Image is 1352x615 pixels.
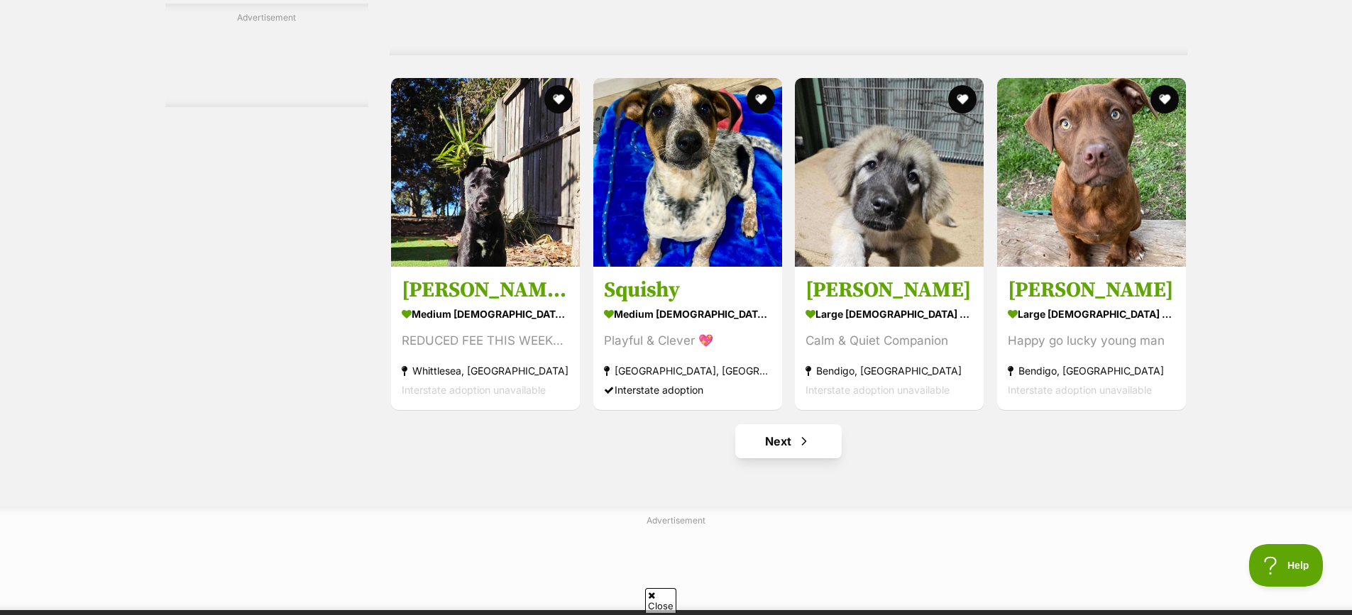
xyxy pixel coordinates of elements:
strong: medium [DEMOGRAPHIC_DATA] Dog [402,304,569,324]
strong: Bendigo, [GEOGRAPHIC_DATA] [1008,361,1175,380]
span: Interstate adoption unavailable [806,384,950,396]
button: favourite [948,85,977,113]
h3: [PERSON_NAME] [806,277,973,304]
img: Yasmin (Yasi) - Australian Kelpie x Border Collie Dog [391,78,580,267]
strong: Bendigo, [GEOGRAPHIC_DATA] [806,361,973,380]
iframe: Help Scout Beacon - Open [1249,544,1324,587]
a: [PERSON_NAME] large [DEMOGRAPHIC_DATA] Dog Calm & Quiet Companion Bendigo, [GEOGRAPHIC_DATA] Inte... [795,266,984,410]
strong: [GEOGRAPHIC_DATA], [GEOGRAPHIC_DATA] [604,361,771,380]
div: Interstate adoption [604,380,771,399]
button: favourite [544,85,573,113]
strong: Whittlesea, [GEOGRAPHIC_DATA] [402,361,569,380]
h3: Squishy [604,277,771,304]
img: Huxley - Staffordshire Bull Terrier Dog [997,78,1186,267]
a: [PERSON_NAME] large [DEMOGRAPHIC_DATA] Dog Happy go lucky young man Bendigo, [GEOGRAPHIC_DATA] In... [997,266,1186,410]
span: Interstate adoption unavailable [402,384,546,396]
nav: Pagination [390,424,1187,458]
h3: [PERSON_NAME] (Yasi) [402,277,569,304]
a: Next page [735,424,842,458]
div: Happy go lucky young man [1008,331,1175,350]
button: favourite [1150,85,1179,113]
div: Advertisement [165,4,369,107]
div: REDUCED FEE THIS WEEKEND [402,331,569,350]
strong: large [DEMOGRAPHIC_DATA] Dog [1008,304,1175,324]
h3: [PERSON_NAME] [1008,277,1175,304]
strong: large [DEMOGRAPHIC_DATA] Dog [806,304,973,324]
div: Playful & Clever 💖 [604,331,771,350]
img: Squishy - Mixed Dog [593,78,782,267]
span: Interstate adoption unavailable [1008,384,1152,396]
button: favourite [746,85,774,113]
a: Squishy medium [DEMOGRAPHIC_DATA] Dog Playful & Clever 💖 [GEOGRAPHIC_DATA], [GEOGRAPHIC_DATA] Int... [593,266,782,410]
a: [PERSON_NAME] (Yasi) medium [DEMOGRAPHIC_DATA] Dog REDUCED FEE THIS WEEKEND Whittlesea, [GEOGRAPH... [391,266,580,410]
div: Calm & Quiet Companion [806,331,973,350]
span: Close [645,588,676,613]
img: Osa - Maremma Sheepdog x Mixed breed Dog [795,78,984,267]
strong: medium [DEMOGRAPHIC_DATA] Dog [604,304,771,324]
